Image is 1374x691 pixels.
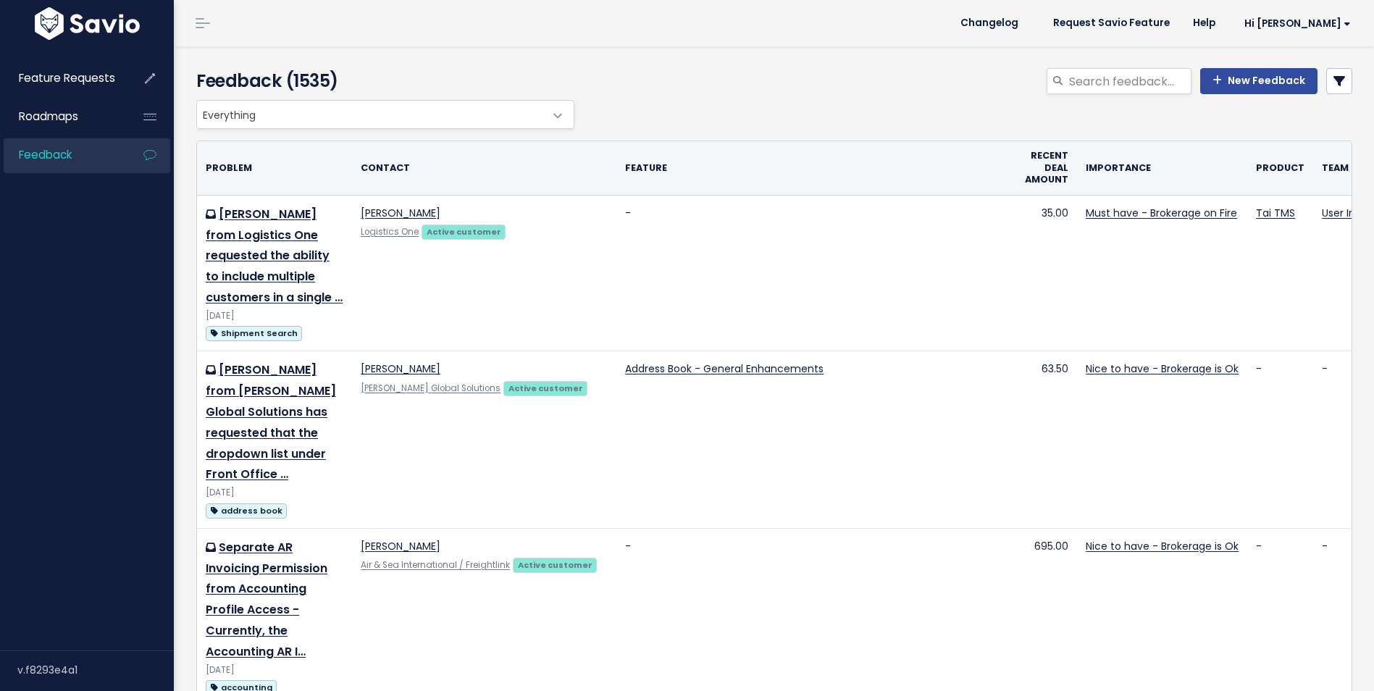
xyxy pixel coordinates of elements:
a: Address Book - General Enhancements [625,361,824,376]
a: [PERSON_NAME] [361,206,440,220]
a: Request Savio Feature [1042,12,1181,34]
a: Must have - Brokerage on Fire [1086,206,1237,220]
a: [PERSON_NAME] Global Solutions [361,382,500,394]
td: - [1247,351,1313,528]
strong: Active customer [518,559,592,571]
a: [PERSON_NAME] [361,361,440,376]
img: logo-white.9d6f32f41409.svg [31,7,143,40]
a: Active customer [513,557,597,571]
div: [DATE] [206,663,343,678]
a: Tai TMS [1256,206,1295,220]
a: Active customer [422,224,506,238]
a: Air & Sea International / Freightlink [361,559,510,571]
a: Shipment Search [206,324,302,342]
a: [PERSON_NAME] from [PERSON_NAME] Global Solutions has requested that the dropdown list under Fron... [206,361,336,482]
span: Roadmaps [19,109,78,124]
a: Separate AR Invoicing Permission from Accounting Profile Access - Currently, the Accounting AR I… [206,539,327,660]
input: Search feedback... [1068,68,1191,94]
span: Feedback [19,147,72,162]
span: Everything [196,100,574,129]
div: [DATE] [206,485,343,501]
a: Hi [PERSON_NAME] [1227,12,1362,35]
span: Feature Requests [19,70,115,85]
a: Logistics One [361,226,419,238]
a: address book [206,501,287,519]
a: [PERSON_NAME] [361,539,440,553]
a: Nice to have - Brokerage is Ok [1086,539,1239,553]
a: Help [1181,12,1227,34]
span: Everything [197,101,545,128]
span: Hi [PERSON_NAME] [1244,18,1351,29]
th: Product [1247,141,1313,195]
th: Feature [616,141,1016,195]
a: Roadmaps [4,100,120,133]
h4: Feedback (1535) [196,68,567,94]
a: Nice to have - Brokerage is Ok [1086,361,1239,376]
a: Feature Requests [4,62,120,95]
th: Recent deal amount [1016,141,1077,195]
td: 35.00 [1016,195,1077,351]
th: Importance [1077,141,1247,195]
div: v.f8293e4a1 [17,651,174,689]
th: Problem [197,141,352,195]
span: Shipment Search [206,326,302,341]
td: - [616,195,1016,351]
span: address book [206,503,287,519]
a: New Feedback [1200,68,1318,94]
th: Contact [352,141,616,195]
div: [DATE] [206,309,343,324]
strong: Active customer [427,226,501,238]
a: [PERSON_NAME] from Logistics One requested the ability to include multiple customers in a single … [206,206,343,306]
a: Feedback [4,138,120,172]
td: 63.50 [1016,351,1077,528]
span: Changelog [960,18,1018,28]
strong: Active customer [508,382,583,394]
a: Active customer [503,380,587,395]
